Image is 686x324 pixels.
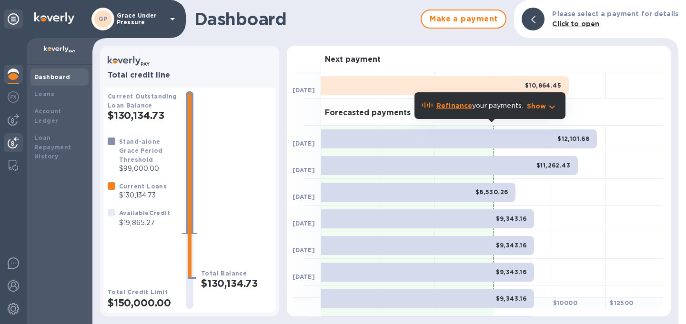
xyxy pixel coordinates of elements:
[553,299,577,306] b: $ 10000
[194,9,416,29] h1: Dashboard
[108,93,177,109] b: Current Outstanding Loan Balance
[119,190,167,200] p: $130,134.73
[8,91,19,103] img: Foreign exchange
[610,299,633,306] b: $ 12500
[557,135,589,142] b: $12,101.68
[108,71,272,80] h3: Total credit line
[34,90,54,98] b: Loans
[325,108,411,118] h3: Forecasted payments
[525,82,561,89] b: $10,864.45
[552,10,678,18] b: Please select a payment for details
[293,193,315,200] b: [DATE]
[34,73,71,80] b: Dashboard
[293,167,315,174] b: [DATE]
[201,277,272,289] h2: $130,134.73
[496,295,527,302] b: $9,343.16
[4,10,23,29] div: Unpin categories
[325,55,381,64] h3: Next payment
[119,164,178,174] p: $99,000.00
[119,183,167,190] b: Current Loans
[99,15,108,22] b: GP
[293,140,315,147] b: [DATE]
[119,218,170,228] p: $19,865.27
[436,102,472,109] b: Refinance
[429,13,498,25] span: Make a payment
[201,270,247,277] b: Total Balance
[293,273,315,280] b: [DATE]
[34,134,71,160] b: Loan Repayment History
[496,268,527,275] b: $9,343.16
[108,297,178,309] h2: $150,000.00
[421,10,506,29] button: Make a payment
[34,108,61,124] b: Account Ledger
[108,109,178,121] h2: $130,134.73
[552,20,599,28] b: Click to open
[496,242,527,249] b: $9,343.16
[117,12,164,26] p: Grace Under Pressure
[293,220,315,227] b: [DATE]
[536,162,570,169] b: $11,262.43
[293,246,315,254] b: [DATE]
[496,215,527,222] b: $9,343.16
[527,101,558,111] button: Show
[34,12,74,24] img: Logo
[108,288,168,295] b: Total Credit Limit
[527,101,546,111] p: Show
[293,87,315,94] b: [DATE]
[119,138,163,163] b: Stand-alone Grace Period Threshold
[436,101,523,111] p: your payments.
[475,188,508,196] b: $8,530.26
[119,209,170,216] b: Available Credit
